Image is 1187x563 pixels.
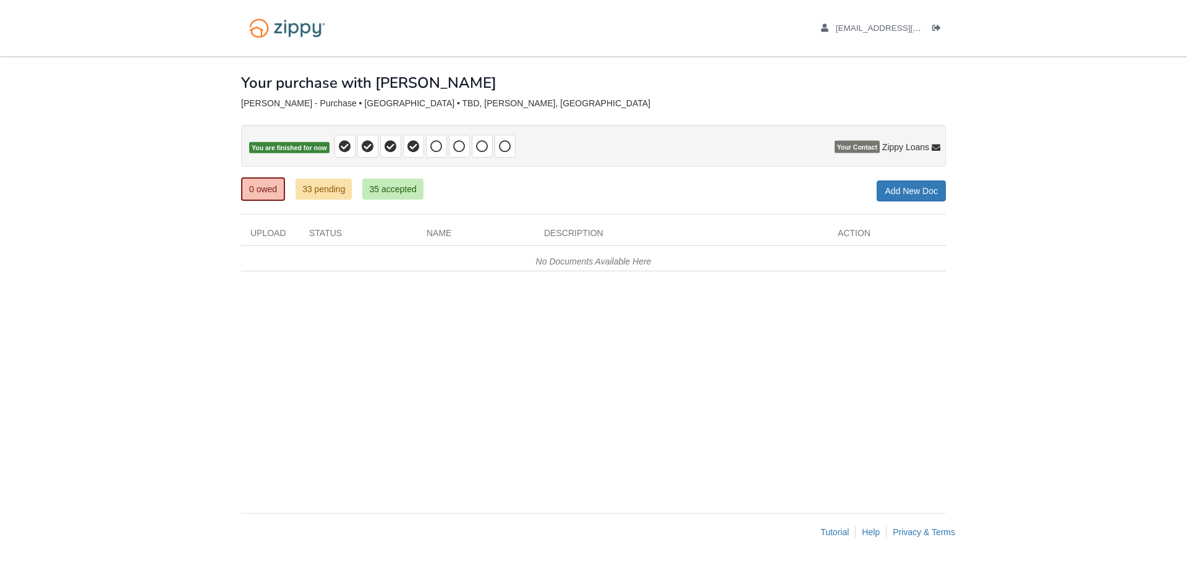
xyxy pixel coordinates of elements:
[300,227,417,245] div: Status
[417,227,535,245] div: Name
[836,23,977,33] span: ajakkcarr@gmail.com
[241,75,496,91] h1: Your purchase with [PERSON_NAME]
[882,141,929,153] span: Zippy Loans
[893,527,955,537] a: Privacy & Terms
[241,12,333,44] img: Logo
[535,227,828,245] div: Description
[241,177,285,201] a: 0 owed
[249,142,330,154] span: You are finished for now
[862,527,880,537] a: Help
[820,527,849,537] a: Tutorial
[241,227,300,245] div: Upload
[877,180,946,201] a: Add New Doc
[932,23,946,36] a: Log out
[241,98,946,109] div: [PERSON_NAME] - Purchase • [GEOGRAPHIC_DATA] • TBD, [PERSON_NAME], [GEOGRAPHIC_DATA]
[835,141,880,153] span: Your Contact
[828,227,946,245] div: Action
[362,179,423,200] a: 35 accepted
[821,23,977,36] a: edit profile
[296,179,352,200] a: 33 pending
[536,256,652,266] em: No Documents Available Here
